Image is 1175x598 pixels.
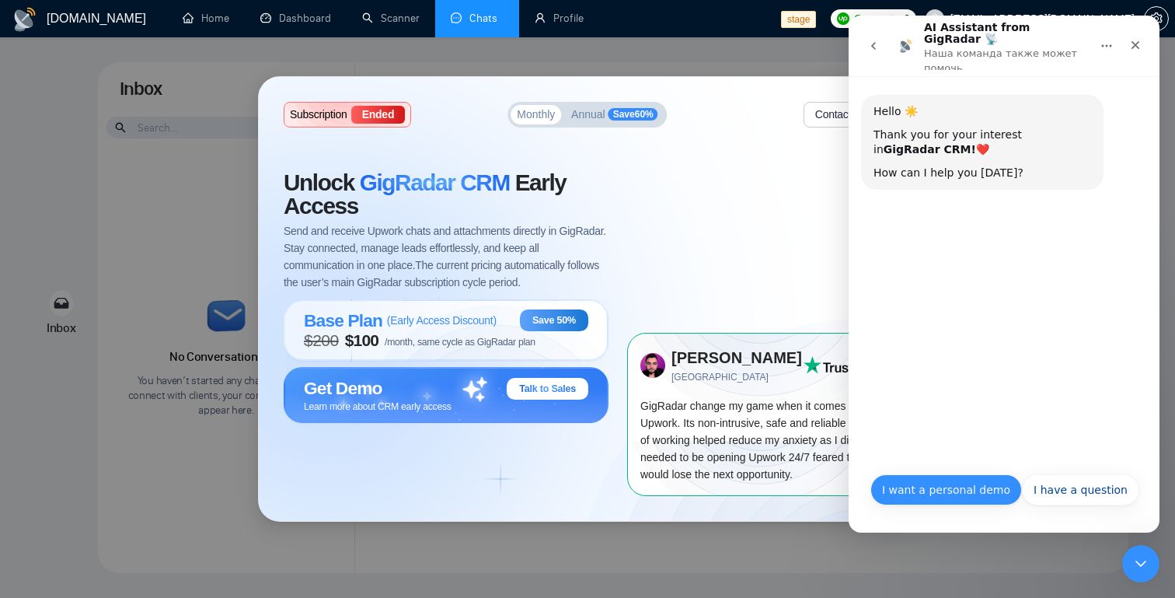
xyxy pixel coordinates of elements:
[535,12,584,25] a: userProfile
[260,12,331,25] a: dashboardDashboard
[837,12,849,25] img: upwork-logo.png
[284,171,608,218] span: Unlock Early Access
[284,299,608,367] button: Base Plan(Early Access Discount)Save 50%$200$100/month, same cycle as GigRadar plan
[387,314,497,327] span: ( Early Access Discount )
[849,16,1159,533] iframe: Intercom live chat
[304,378,382,399] span: Get Demo
[351,106,405,124] div: Ended
[640,400,871,481] span: GigRadar change my game when it comes to Upwork. Its non-intrusive, safe and reliable way of work...
[1145,12,1168,25] span: setting
[360,170,510,195] span: GigRadar CRM
[640,353,665,378] img: 73x73.png
[304,401,452,412] span: Learn more about CRM early access
[781,11,816,28] span: stage
[571,109,605,120] span: Annual
[345,331,378,350] span: $ 100
[304,310,382,331] span: Base Plan
[511,105,561,124] button: Monthly
[608,108,658,121] span: Save 60 %
[1122,545,1159,582] iframe: Intercom live chat
[385,337,535,348] span: /month, same cycle as GigRadar plan
[183,12,229,25] a: homeHome
[929,13,940,24] span: user
[284,222,608,291] span: Send and receive Upwork chats and attachments directly in GigRadar. Stay connected, manage leads ...
[532,314,576,327] span: Save 50%
[12,7,37,32] img: logo
[565,105,664,124] button: AnnualSave60%
[304,331,339,350] span: $ 200
[362,12,420,25] a: searchScanner
[290,109,347,120] span: Subscription
[804,102,891,128] button: Contact Sales
[854,10,901,27] span: Connects:
[451,12,504,25] a: messageChats
[1144,12,1169,25] a: setting
[519,383,576,395] span: Talk to Sales
[284,367,608,429] button: Get DemoTalk to SalesLearn more about CRM early access
[671,370,804,385] span: [GEOGRAPHIC_DATA]
[904,10,910,27] span: 0
[1144,6,1169,31] button: setting
[671,349,802,366] strong: [PERSON_NAME]
[804,356,878,374] img: Trust Pilot
[517,109,555,120] span: Monthly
